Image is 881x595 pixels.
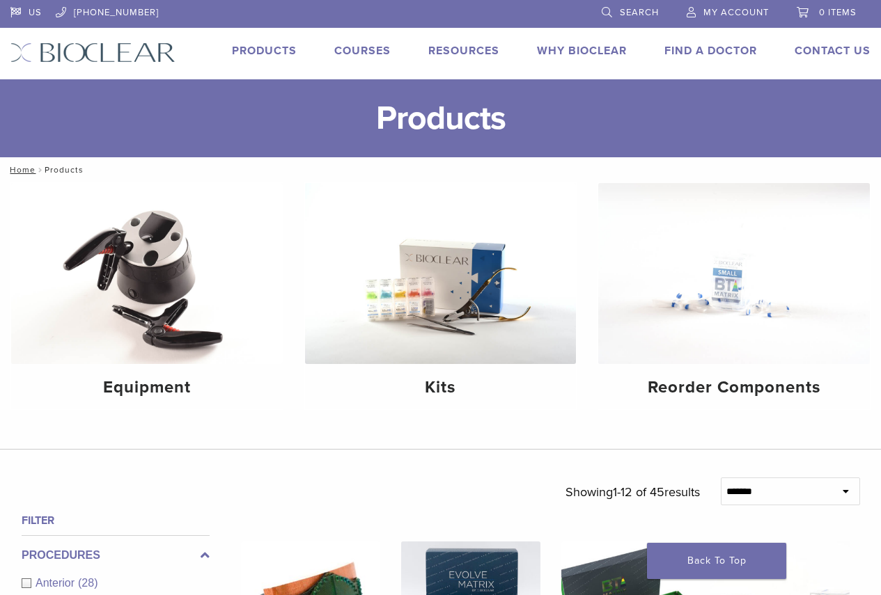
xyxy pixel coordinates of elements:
[78,577,98,589] span: (28)
[819,7,857,18] span: 0 items
[647,543,786,579] a: Back To Top
[6,165,36,175] a: Home
[232,44,297,58] a: Products
[566,477,700,507] p: Showing results
[334,44,391,58] a: Courses
[428,44,499,58] a: Resources
[598,183,870,409] a: Reorder Components
[598,183,870,364] img: Reorder Components
[22,375,272,400] h4: Equipment
[11,183,283,409] a: Equipment
[11,183,283,364] img: Equipment
[10,42,176,63] img: Bioclear
[703,7,769,18] span: My Account
[609,375,859,400] h4: Reorder Components
[316,375,566,400] h4: Kits
[36,577,78,589] span: Anterior
[305,183,577,364] img: Kits
[795,44,871,58] a: Contact Us
[613,484,664,500] span: 1-12 of 45
[620,7,659,18] span: Search
[664,44,757,58] a: Find A Doctor
[36,166,45,173] span: /
[22,547,210,564] label: Procedures
[305,183,577,409] a: Kits
[537,44,627,58] a: Why Bioclear
[22,512,210,529] h4: Filter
